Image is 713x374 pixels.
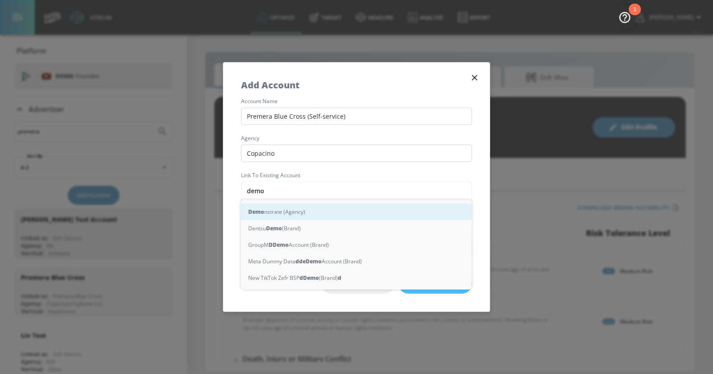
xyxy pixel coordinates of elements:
[241,253,472,270] div: Meta Dummy Data Account (Brand)
[241,237,472,253] div: GroupM Account (Brand)
[612,4,637,29] button: Open Resource Center, 1 new notification
[306,257,322,266] strong: Demo
[241,80,299,90] h5: Add Account
[266,224,282,233] strong: Demo
[633,9,636,21] div: 1
[241,173,472,178] label: Link to Existing Account
[299,273,303,283] strong: d
[273,240,289,249] strong: Demo
[241,99,472,104] label: account name
[269,240,273,249] strong: D
[241,182,472,200] input: Enter account name
[241,220,472,237] div: Dentsu (Brand)
[299,257,306,266] strong: de
[241,145,472,162] input: Enter agency name
[241,136,472,141] label: agency
[241,204,472,220] div: nstrate (Agency)
[248,207,264,216] strong: Demo
[338,273,341,283] strong: d
[295,257,299,266] strong: d
[303,273,319,283] strong: Demo
[241,270,472,286] div: New TikTok Zefr BSP (Brand)
[241,108,472,125] input: Enter account name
